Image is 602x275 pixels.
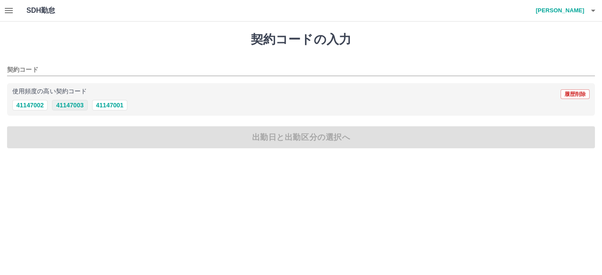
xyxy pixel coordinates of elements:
[7,32,595,47] h1: 契約コードの入力
[92,100,127,110] button: 41147001
[12,100,48,110] button: 41147002
[12,88,87,95] p: 使用頻度の高い契約コード
[561,89,590,99] button: 履歴削除
[52,100,87,110] button: 41147003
